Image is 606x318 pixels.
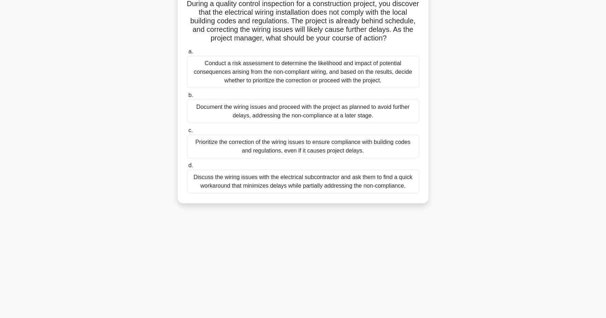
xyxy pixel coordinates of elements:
[187,100,419,123] div: Document the wiring issues and proceed with the project as planned to avoid further delays, addre...
[187,170,419,193] div: Discuss the wiring issues with the electrical subcontractor and ask them to find a quick workarou...
[189,162,193,168] span: d.
[189,127,193,133] span: c.
[189,92,193,98] span: b.
[187,135,419,158] div: Prioritize the correction of the wiring issues to ensure compliance with building codes and regul...
[189,48,193,54] span: a.
[187,56,419,88] div: Conduct a risk assessment to determine the likelihood and impact of potential consequences arisin...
